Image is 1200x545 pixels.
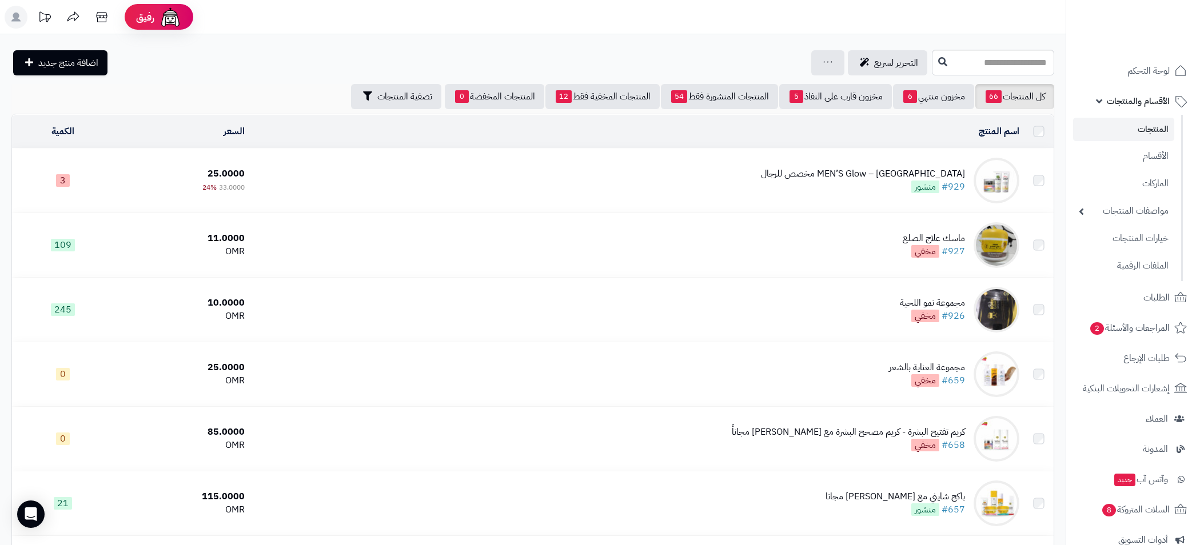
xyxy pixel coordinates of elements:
[351,84,441,109] button: تصفية المنتجات
[942,438,965,452] a: #658
[979,125,1019,138] a: اسم المنتج
[1090,322,1105,335] span: 2
[911,310,939,322] span: مخفي
[1073,118,1174,141] a: المنتجات
[51,125,74,138] a: الكمية
[208,167,245,181] span: 25.0000
[1073,199,1174,223] a: مواصفات المنتجات
[1127,63,1170,79] span: لوحة التحكم
[874,56,918,70] span: التحرير لسريع
[942,245,965,258] a: #927
[118,374,245,387] div: OMR
[942,309,965,323] a: #926
[118,232,245,245] div: 11.0000
[118,310,245,323] div: OMR
[848,50,927,75] a: التحرير لسريع
[779,84,892,109] a: مخزون قارب على النفاذ5
[219,182,245,193] span: 33.0000
[1102,503,1117,516] span: 8
[118,439,245,452] div: OMR
[889,361,965,374] div: مجموعة العناية بالشعر
[1083,380,1170,396] span: إشعارات التحويلات البنكية
[1073,144,1174,169] a: الأقسام
[671,90,687,103] span: 54
[1073,435,1193,463] a: المدونة
[911,439,939,451] span: مخفي
[942,374,965,387] a: #659
[202,182,217,193] span: 24%
[790,90,803,103] span: 5
[118,361,245,374] div: 25.0000
[974,158,1019,203] img: MEN’S Glow – باكج مخصص للرجال
[942,180,965,194] a: #929
[545,84,660,109] a: المنتجات المخفية فقط12
[1101,502,1170,518] span: السلات المتروكة
[224,125,245,138] a: السعر
[974,416,1019,462] img: كريم تفتيح البشرة - كريم مصحح البشرة مع ريتنول مجاناً
[1123,350,1170,366] span: طلبات الإرجاع
[903,232,965,245] div: ماسك علاج الصلع
[56,432,70,445] span: 0
[1073,496,1193,523] a: السلات المتروكة8
[17,500,45,528] div: Open Intercom Messenger
[732,426,965,439] div: كريم تفتيح البشرة - كريم مصحح البشرة مع [PERSON_NAME] مجاناً
[1113,471,1168,487] span: وآتس آب
[900,296,965,310] div: مجموعة نمو اللحية
[1073,314,1193,342] a: المراجعات والأسئلة2
[1143,441,1168,457] span: المدونة
[1089,320,1170,336] span: المراجعات والأسئلة
[377,90,432,103] span: تصفية المنتجات
[455,90,469,103] span: 0
[136,10,154,24] span: رفيق
[54,497,72,510] span: 21
[38,56,98,70] span: اضافة منتج جديد
[1073,405,1193,432] a: العملاء
[1143,290,1170,306] span: الطلبات
[118,296,245,310] div: 10.0000
[761,167,965,181] div: MEN’S Glow – [GEOGRAPHIC_DATA] مخصص للرجال
[1073,226,1174,251] a: خيارات المنتجات
[974,287,1019,332] img: مجموعة نمو اللحية
[118,426,245,439] div: 85.0000
[826,490,965,503] div: باكج شايني مع [PERSON_NAME] مجانا
[911,503,939,516] span: منشور
[1073,171,1174,196] a: الماركات
[1073,254,1174,278] a: الملفات الرقمية
[118,245,245,258] div: OMR
[1073,57,1193,85] a: لوحة التحكم
[556,90,572,103] span: 12
[51,239,75,251] span: 109
[56,368,70,380] span: 0
[1073,466,1193,493] a: وآتس آبجديد
[118,490,245,503] div: 115.0000
[118,503,245,516] div: OMR
[51,303,75,316] span: 245
[1114,474,1135,486] span: جديد
[974,222,1019,268] img: ماسك علاج الصلع
[903,90,917,103] span: 6
[986,90,1002,103] span: 66
[56,174,70,187] span: 3
[1073,375,1193,402] a: إشعارات التحويلات البنكية
[974,480,1019,526] img: باكج شايني مع كريم نضارة مجانا
[159,6,182,29] img: ai-face.png
[445,84,544,109] a: المنتجات المخفضة0
[1107,93,1170,109] span: الأقسام والمنتجات
[13,50,107,75] a: اضافة منتج جديد
[893,84,974,109] a: مخزون منتهي6
[1073,344,1193,372] a: طلبات الإرجاع
[911,181,939,193] span: منشور
[911,374,939,387] span: مخفي
[1073,284,1193,311] a: الطلبات
[661,84,778,109] a: المنتجات المنشورة فقط54
[974,351,1019,397] img: مجموعة العناية بالشعر
[1146,411,1168,427] span: العملاء
[1122,25,1189,49] img: logo-2.png
[975,84,1054,109] a: كل المنتجات66
[30,6,59,31] a: تحديثات المنصة
[942,503,965,516] a: #657
[911,245,939,258] span: مخفي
